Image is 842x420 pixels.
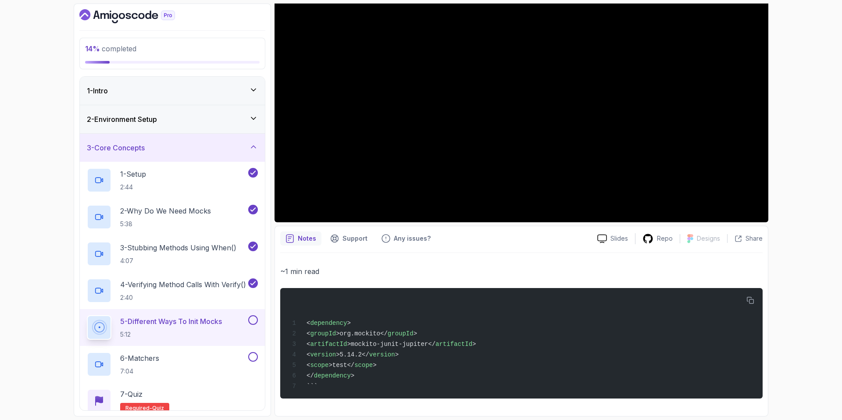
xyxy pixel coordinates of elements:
[314,372,351,379] span: dependency
[120,330,222,339] p: 5:12
[635,233,680,244] a: Repo
[373,362,376,369] span: >
[307,341,310,348] span: <
[369,351,395,358] span: version
[395,351,399,358] span: >
[328,362,354,369] span: >test</
[87,205,258,229] button: 2-Why Do We Need Mocks5:38
[435,341,472,348] span: artifactId
[657,234,673,243] p: Repo
[120,206,211,216] p: 2 - Why Do We Need Mocks
[354,362,373,369] span: scope
[414,330,417,337] span: >
[310,320,347,327] span: dependency
[120,183,146,192] p: 2:44
[727,234,763,243] button: Share
[307,383,318,390] span: ```
[472,341,476,348] span: >
[87,389,258,413] button: 7-QuizRequired-quiz
[307,330,310,337] span: <
[85,44,136,53] span: completed
[120,353,159,363] p: 6 - Matchers
[310,341,347,348] span: artifactId
[388,330,414,337] span: groupId
[87,242,258,266] button: 3-Stubbing Methods Using When()4:07
[336,351,369,358] span: >5.14.2</
[87,315,258,340] button: 5-Different Ways To Init Mocks5:12
[120,293,246,302] p: 2:40
[120,367,159,376] p: 7:04
[80,134,265,162] button: 3-Core Concepts
[125,405,152,412] span: Required-
[87,114,157,125] h3: 2 - Environment Setup
[87,352,258,377] button: 6-Matchers7:04
[347,341,435,348] span: >mockito-junit-jupiter</
[120,316,222,327] p: 5 - Different Ways To Init Mocks
[697,234,720,243] p: Designs
[347,320,350,327] span: >
[120,242,236,253] p: 3 - Stubbing Methods Using When()
[307,362,310,369] span: <
[280,265,763,278] p: ~1 min read
[79,9,195,23] a: Dashboard
[87,168,258,192] button: 1-Setup2:44
[307,372,314,379] span: </
[80,77,265,105] button: 1-Intro
[120,256,236,265] p: 4:07
[152,405,164,412] span: quiz
[120,279,246,290] p: 4 - Verifying Method Calls With Verify()
[87,142,145,153] h3: 3 - Core Concepts
[610,234,628,243] p: Slides
[120,389,143,399] p: 7 - Quiz
[310,351,336,358] span: version
[310,362,328,369] span: scope
[120,220,211,228] p: 5:38
[351,372,354,379] span: >
[87,278,258,303] button: 4-Verifying Method Calls With Verify()2:40
[590,234,635,243] a: Slides
[310,330,336,337] span: groupId
[336,330,388,337] span: >org.mockito</
[87,85,108,96] h3: 1 - Intro
[80,105,265,133] button: 2-Environment Setup
[746,234,763,243] p: Share
[307,351,310,358] span: <
[85,44,100,53] span: 14 %
[307,320,310,327] span: <
[120,169,146,179] p: 1 - Setup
